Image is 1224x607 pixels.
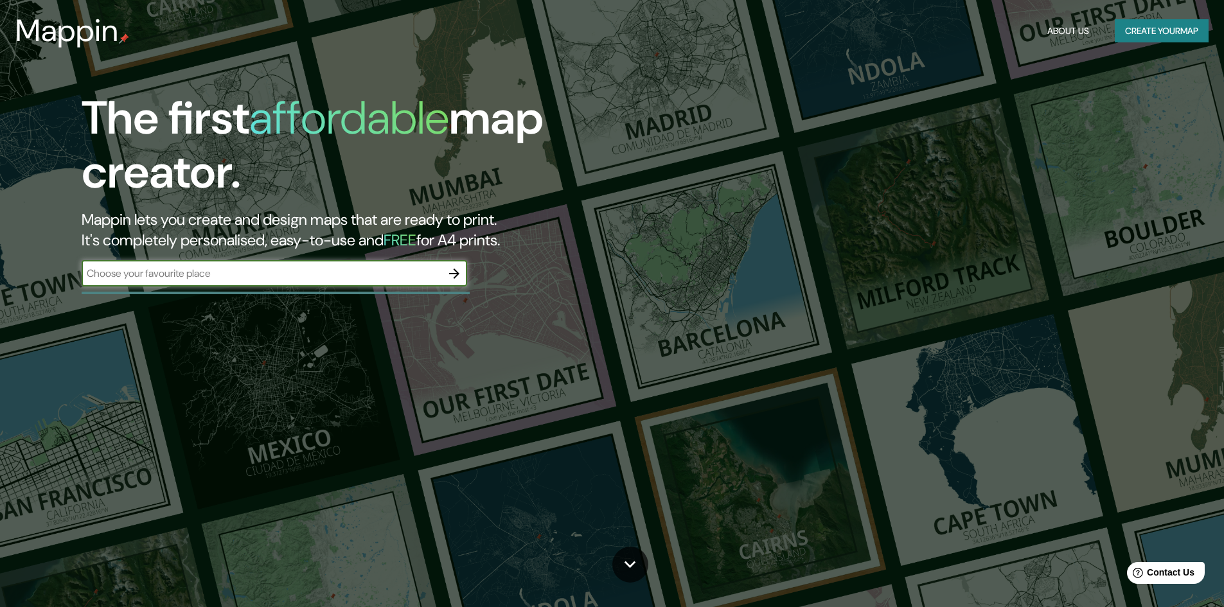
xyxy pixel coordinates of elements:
button: Create yourmap [1115,19,1209,43]
h5: FREE [384,230,416,250]
button: About Us [1042,19,1094,43]
h1: affordable [249,88,449,148]
img: mappin-pin [119,33,129,44]
h3: Mappin [15,13,119,49]
iframe: Help widget launcher [1110,557,1210,593]
h2: Mappin lets you create and design maps that are ready to print. It's completely personalised, eas... [82,209,694,251]
h1: The first map creator. [82,91,694,209]
input: Choose your favourite place [82,266,441,281]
